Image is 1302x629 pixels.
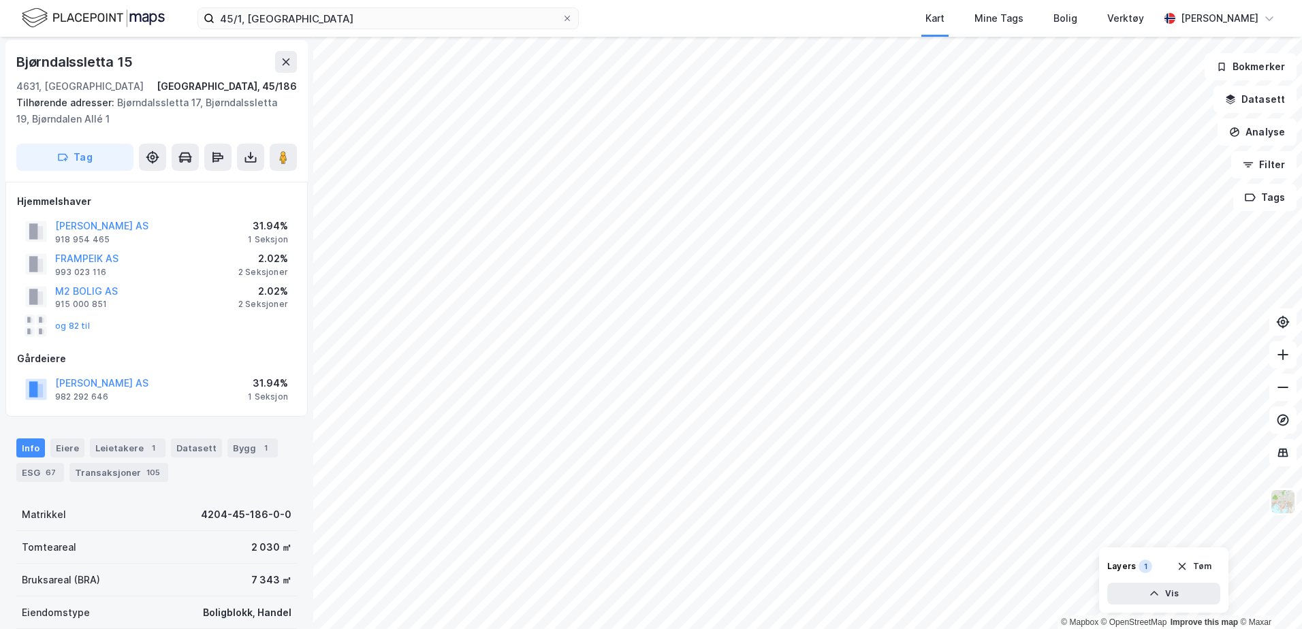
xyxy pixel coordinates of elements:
[251,572,291,588] div: 7 343 ㎡
[157,78,297,95] div: [GEOGRAPHIC_DATA], 45/186
[227,438,278,457] div: Bygg
[16,97,117,108] span: Tilhørende adresser:
[1107,561,1136,572] div: Layers
[1101,617,1167,627] a: OpenStreetMap
[1061,617,1098,627] a: Mapbox
[1234,564,1302,629] iframe: Chat Widget
[1234,564,1302,629] div: Kontrollprogram for chat
[925,10,944,27] div: Kart
[22,572,100,588] div: Bruksareal (BRA)
[1218,118,1297,146] button: Analyse
[55,391,108,402] div: 982 292 646
[1107,10,1144,27] div: Verktøy
[90,438,165,457] div: Leietakere
[171,438,222,457] div: Datasett
[1171,617,1238,627] a: Improve this map
[16,144,133,171] button: Tag
[17,193,296,210] div: Hjemmelshaver
[974,10,1023,27] div: Mine Tags
[43,466,59,479] div: 67
[16,463,64,482] div: ESG
[22,539,76,555] div: Tomteareal
[55,299,107,310] div: 915 000 851
[1270,489,1296,515] img: Z
[17,351,296,367] div: Gårdeiere
[1139,560,1152,573] div: 1
[1053,10,1077,27] div: Bolig
[1107,583,1220,604] button: Vis
[69,463,168,482] div: Transaksjoner
[16,95,286,127] div: Bjørndalssletta 17, Bjørndalssletta 19, Bjørndalen Allé 1
[1213,86,1297,113] button: Datasett
[16,438,45,457] div: Info
[238,251,288,267] div: 2.02%
[215,8,562,29] input: Søk på adresse, matrikkel, gårdeiere, leietakere eller personer
[238,299,288,310] div: 2 Seksjoner
[259,441,272,455] div: 1
[22,506,66,523] div: Matrikkel
[248,375,288,391] div: 31.94%
[1181,10,1258,27] div: [PERSON_NAME]
[1231,151,1297,178] button: Filter
[16,51,135,73] div: Bjørndalssletta 15
[1205,53,1297,80] button: Bokmerker
[203,604,291,621] div: Boligblokk, Handel
[201,506,291,523] div: 4204-45-186-0-0
[22,6,165,30] img: logo.f888ab2527a4732fd821a326f86c7f29.svg
[238,267,288,278] div: 2 Seksjoner
[22,604,90,621] div: Eiendomstype
[144,466,163,479] div: 105
[248,391,288,402] div: 1 Seksjon
[55,234,110,245] div: 918 954 465
[1168,555,1220,577] button: Tøm
[16,78,144,95] div: 4631, [GEOGRAPHIC_DATA]
[55,267,106,278] div: 993 023 116
[1233,184,1297,211] button: Tags
[251,539,291,555] div: 2 030 ㎡
[146,441,160,455] div: 1
[238,283,288,300] div: 2.02%
[248,218,288,234] div: 31.94%
[248,234,288,245] div: 1 Seksjon
[50,438,84,457] div: Eiere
